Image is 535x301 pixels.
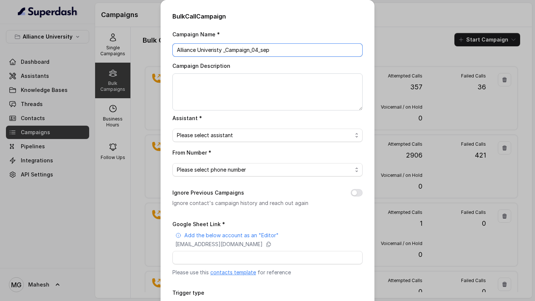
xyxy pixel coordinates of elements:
[172,149,211,156] label: From Number *
[177,131,352,140] span: Please select assistant
[172,12,363,21] h2: Bulk Call Campaign
[172,290,204,296] label: Trigger type
[172,115,202,121] label: Assistant *
[172,188,244,197] label: Ignore Previous Campaigns
[172,163,363,176] button: Please select phone number
[172,31,220,37] label: Campaign Name *
[184,232,279,239] p: Add the below account as an "Editor"
[172,199,339,208] p: Ignore contact's campaign history and reach out again
[172,269,363,276] p: Please use this for reference
[175,241,263,248] p: [EMAIL_ADDRESS][DOMAIN_NAME]
[172,129,363,142] button: Please select assistant
[210,269,256,275] a: contacts template
[177,165,352,174] span: Please select phone number
[172,221,225,227] label: Google Sheet Link *
[172,63,230,69] label: Campaign Description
